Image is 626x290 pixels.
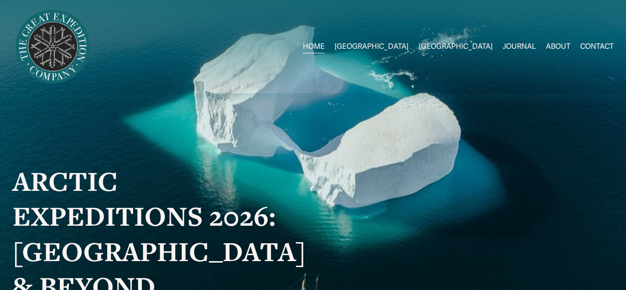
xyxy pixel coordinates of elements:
[303,39,325,54] a: HOME
[546,39,570,54] a: ABOUT
[419,39,493,54] a: folder dropdown
[12,6,93,87] img: Arctic Expeditions
[335,39,408,54] a: folder dropdown
[580,39,614,54] a: CONTACT
[502,39,536,54] a: JOURNAL
[419,40,493,53] span: [GEOGRAPHIC_DATA]
[335,40,408,53] span: [GEOGRAPHIC_DATA]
